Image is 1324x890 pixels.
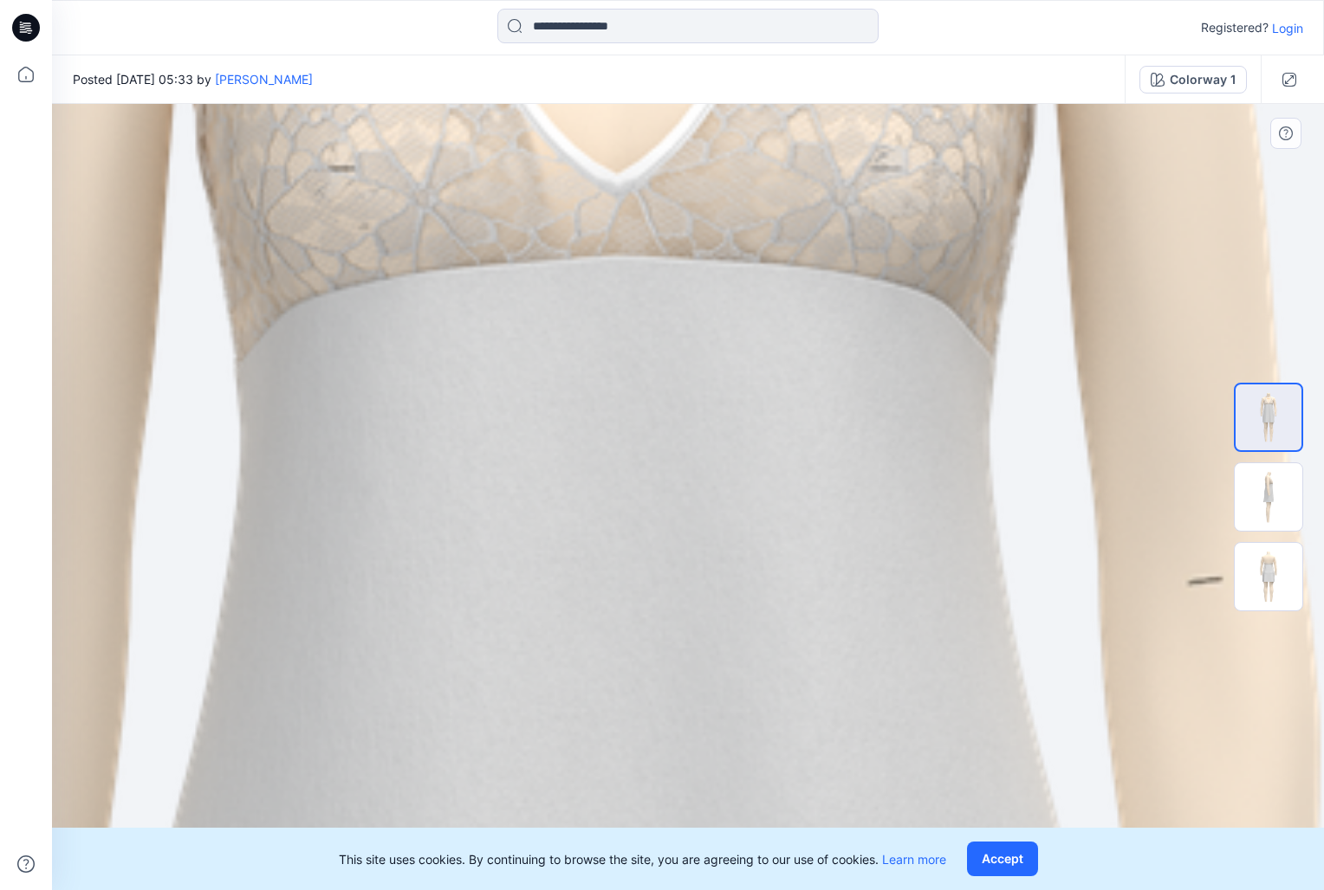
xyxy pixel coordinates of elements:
p: This site uses cookies. By continuing to browse the site, you are agreeing to our use of cookies. [339,850,946,868]
button: Accept [967,842,1038,876]
p: Registered? [1201,17,1269,38]
div: Colorway 1 [1170,70,1236,89]
img: 5714-17_1 [1235,463,1302,531]
p: Login [1272,19,1303,37]
a: Learn more [882,852,946,867]
img: 5714-17_2 [1235,543,1302,610]
button: Colorway 1 [1139,66,1247,94]
img: 5714-17_0 [1236,384,1301,450]
span: Posted [DATE] 05:33 by [73,70,313,88]
a: [PERSON_NAME] [215,72,313,87]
